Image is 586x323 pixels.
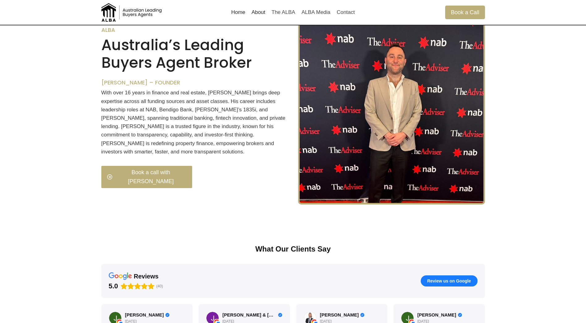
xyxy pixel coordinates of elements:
[101,166,192,188] a: Book a call with [PERSON_NAME]
[101,36,288,72] h2: Australia’s Leading Buyers Agent Broker
[101,3,163,22] img: Australian Leading Buyers Agents
[417,312,456,318] span: [PERSON_NAME]
[417,312,462,318] a: Review by Jay Engellenner
[320,312,359,318] span: [PERSON_NAME]
[125,312,164,318] span: [PERSON_NAME]
[222,312,276,318] span: [PERSON_NAME] & [PERSON_NAME]
[427,278,471,284] span: Review us on Google
[165,313,170,317] div: Verified Customer
[334,5,358,20] a: Contact
[134,272,158,280] div: reviews
[101,88,288,156] p: With over 16 years in finance and real estate, [PERSON_NAME] brings deep expertise across all fun...
[101,244,485,254] div: What Our Clients Say
[360,313,365,317] div: Verified Customer
[156,284,163,288] span: (40)
[298,5,334,20] a: ALBA Media
[125,312,170,318] a: Review by Jonathan Huang
[115,168,187,186] span: Book a call with [PERSON_NAME]
[109,282,155,291] div: Rating: 5.0 out of 5
[248,5,268,20] a: About
[222,312,282,318] a: Review by Jenni & Malcolm Beddoes
[320,312,365,318] a: Review by Alex Bongiorno
[421,275,478,286] button: Review us on Google
[268,5,298,20] a: The ALBA
[228,5,358,20] nav: Primary Navigation
[109,282,118,291] div: 5.0
[228,5,248,20] a: Home
[101,79,288,86] h6: [PERSON_NAME] – Founder
[445,6,485,19] a: Book a Call
[458,313,462,317] div: Verified Customer
[278,313,282,317] div: Verified Customer
[101,27,288,33] h6: ALBA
